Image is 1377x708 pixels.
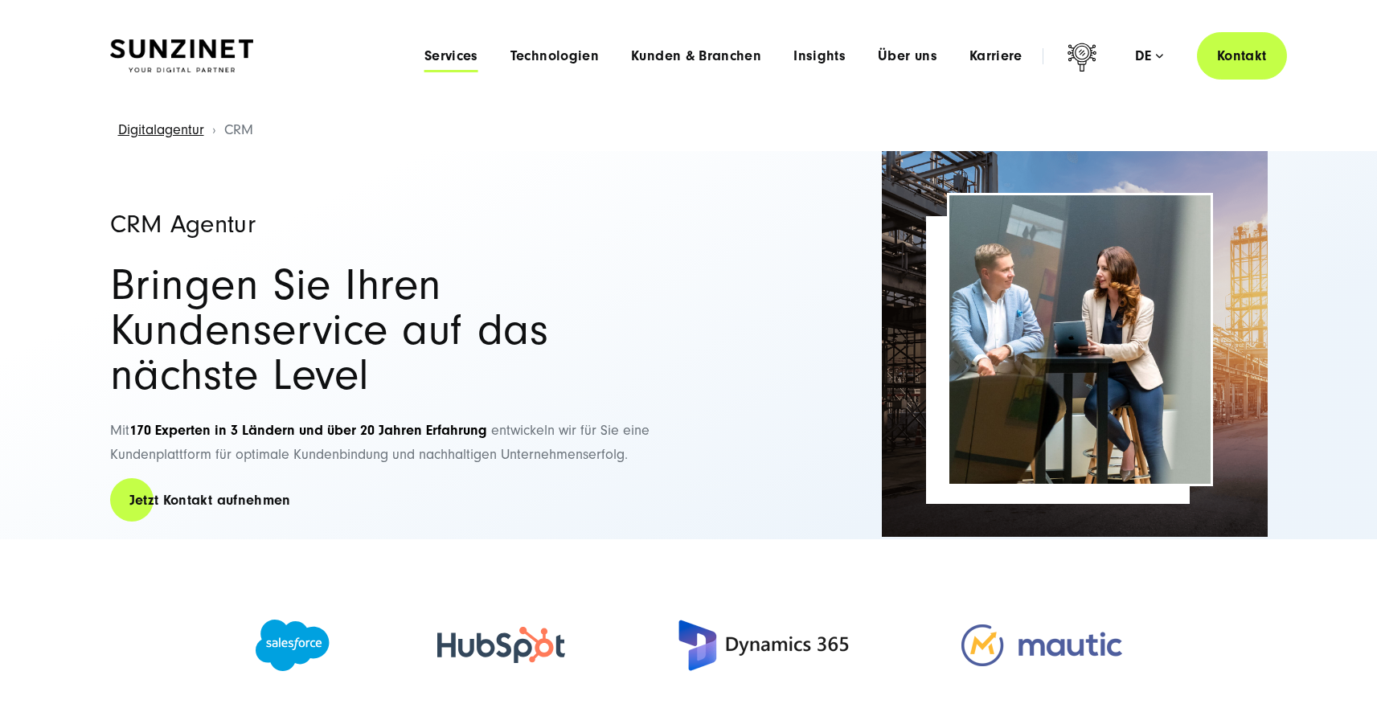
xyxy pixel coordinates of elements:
[110,211,673,237] h1: CRM Agentur
[437,627,565,663] img: HubSpot Gold Partner Agentur - Full-Service CRM Agentur SUNZINET
[793,48,846,64] a: Insights
[424,48,478,64] a: Services
[673,595,854,696] img: Microsoft Dynamics Agentur 365 - Full-Service CRM Agentur SUNZINET
[969,48,1023,64] a: Karriere
[110,477,310,523] a: Jetzt Kontakt aufnehmen
[510,48,599,64] a: Technologien
[110,151,673,539] div: Mit entwickeln wir für Sie eine Kundenplattform für optimale Kundenbindung und nachhaltigen Unter...
[129,422,487,439] strong: 170 Experten in 3 Ländern und über 20 Jahren Erfahrung
[631,48,761,64] a: Kunden & Branchen
[1197,32,1287,80] a: Kontakt
[110,263,673,398] h2: Bringen Sie Ihren Kundenservice auf das nächste Level
[878,48,937,64] a: Über uns
[256,620,330,671] img: Salesforce Partner Agentur - Full-Service CRM Agentur SUNZINET
[224,121,253,138] span: CRM
[118,121,204,138] a: Digitalagentur
[949,195,1211,484] img: CRM Agentur Header | Kunde und Berater besprechen etwas an einem Laptop
[961,624,1122,666] img: Mautic Agentur - Full-Service CRM Agentur SUNZINET
[110,39,253,73] img: SUNZINET Full Service Digital Agentur
[882,151,1268,537] img: Full-Service CRM Agentur SUNZINET
[1135,48,1163,64] div: de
